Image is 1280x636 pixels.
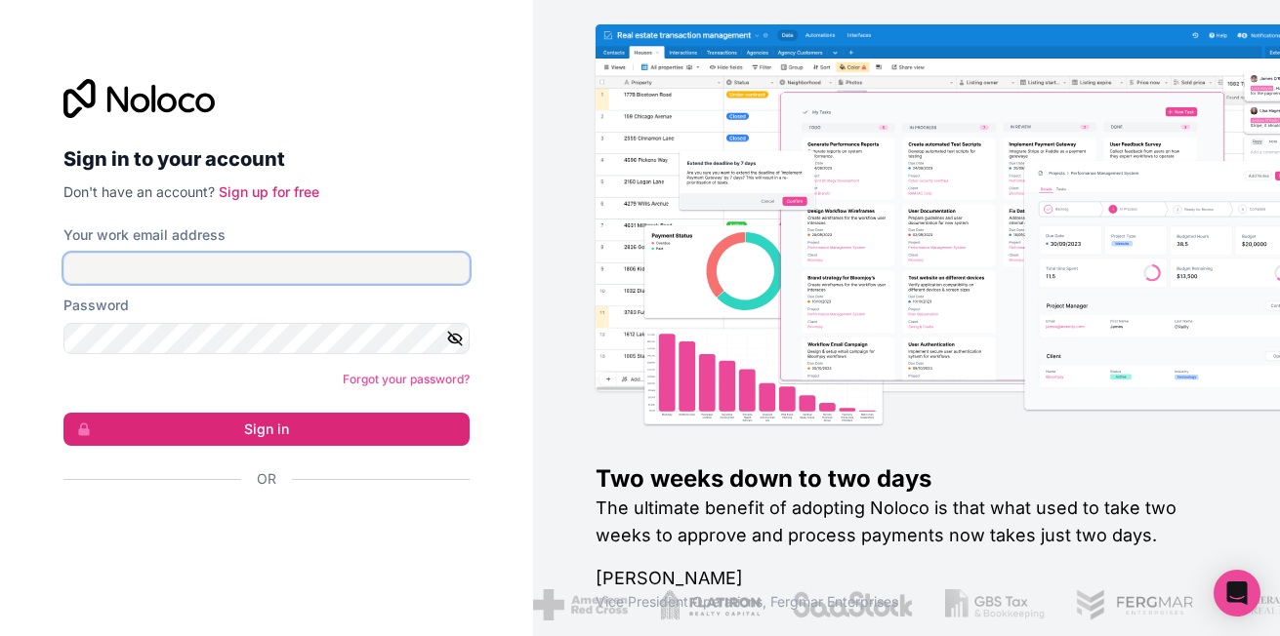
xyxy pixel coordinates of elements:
[596,495,1218,549] h2: The ultimate benefit of adopting Noloco is that what used to take two weeks to approve and proces...
[63,296,129,315] label: Password
[54,510,464,553] iframe: Sign in with Google Button
[1214,570,1260,616] div: Open Intercom Messenger
[596,592,1218,612] h1: Vice President Operations , Fergmar Enterprises
[63,183,215,200] span: Don't have an account?
[219,183,319,200] a: Sign up for free
[63,225,226,245] label: Your work email address
[257,469,276,489] span: Or
[63,323,470,354] input: Password
[63,413,470,446] button: Sign in
[596,565,1218,592] h1: [PERSON_NAME]
[343,372,470,386] a: Forgot your password?
[532,589,627,620] img: /assets/american-red-cross-BAupjrZR.png
[63,141,470,177] h2: Sign in to your account
[596,463,1218,495] h1: Two weeks down to two days
[63,253,470,284] input: Email address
